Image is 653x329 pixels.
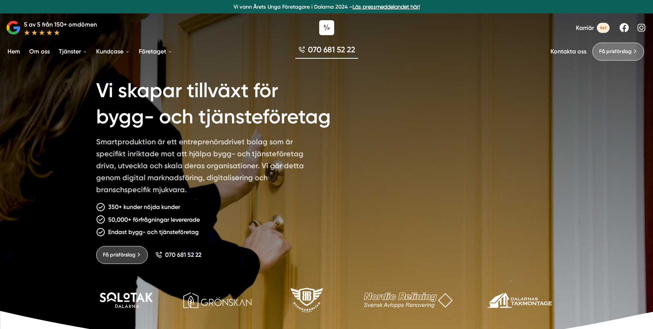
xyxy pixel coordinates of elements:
a: 070 681 52 22 [295,44,358,59]
p: Vi vann Årets Unga Företagare i Dalarna 2024 – [3,3,650,10]
p: Smartproduktion är ett entreprenörsdrivet bolag som är specifikt inriktade mot att hjälpa bygg- o... [96,136,312,199]
p: 5 av 5 från 150+ omdömen [24,20,97,29]
a: Karriär 4st [576,23,610,33]
p: 50,000+ förfrågningar levererade [108,215,200,224]
span: 070 681 52 22 [165,251,201,258]
p: Endast bygg- och tjänsteföretag [108,227,199,237]
span: Karriär [576,24,594,31]
a: Om oss [28,42,51,61]
a: Läs pressmeddelandet här! [353,4,420,10]
span: 4st [597,23,610,33]
a: Kundcase [95,42,131,61]
span: Få prisförslag [599,47,632,56]
span: Få prisförslag [103,251,135,259]
h1: Vi skapar tillväxt för bygg- och tjänsteföretag [96,69,358,136]
a: Få prisförslag [96,246,148,264]
a: Hem [6,42,22,61]
a: 070 681 52 22 [155,251,201,258]
span: 070 681 52 22 [308,44,355,55]
a: Tjänster [57,42,89,61]
a: Företaget [137,42,174,61]
p: 350+ kunder nöjda kunder [108,202,180,212]
a: Få prisförslag [592,43,644,61]
a: Kontakta oss [550,48,586,55]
